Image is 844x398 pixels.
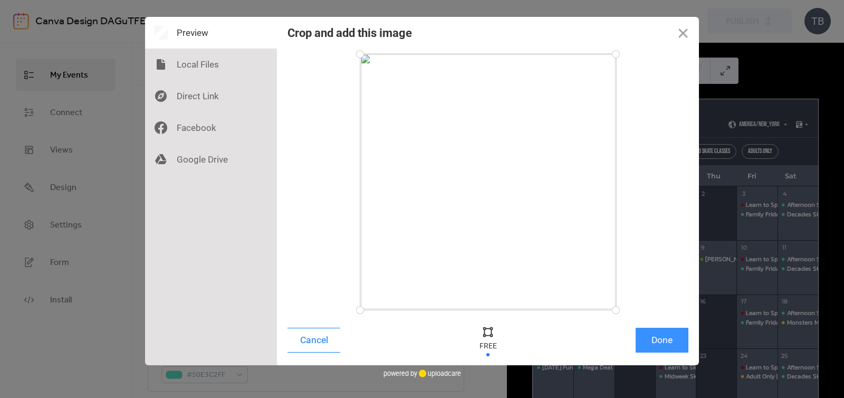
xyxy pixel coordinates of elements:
button: Cancel [287,328,340,353]
a: uploadcare [417,369,461,377]
div: Google Drive [145,144,277,175]
div: Direct Link [145,80,277,112]
div: Preview [145,17,277,49]
button: Done [636,328,688,353]
div: Facebook [145,112,277,144]
button: Close [667,17,699,49]
div: Local Files [145,49,277,80]
div: Crop and add this image [287,26,412,40]
div: powered by [383,365,461,381]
